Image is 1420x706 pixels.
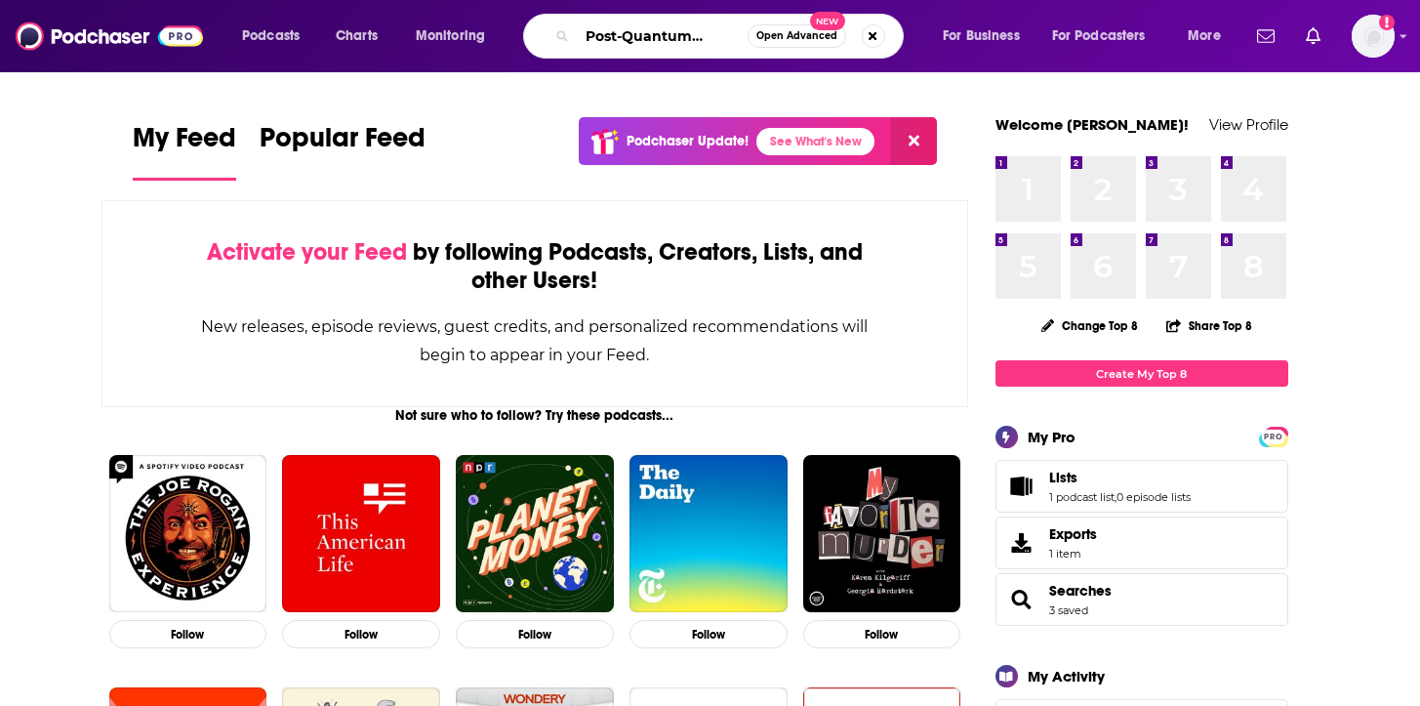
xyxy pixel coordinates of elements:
[1188,22,1221,50] span: More
[756,128,874,155] a: See What's New
[1116,490,1191,504] a: 0 episode lists
[995,360,1288,387] a: Create My Top 8
[1352,15,1395,58] span: Logged in as katiewhorton
[336,22,378,50] span: Charts
[943,22,1020,50] span: For Business
[1379,15,1395,30] svg: Add a profile image
[456,455,614,613] img: Planet Money
[1002,586,1041,613] a: Searches
[416,22,485,50] span: Monitoring
[1049,525,1097,543] span: Exports
[810,12,845,30] span: New
[282,455,440,613] img: This American Life
[577,21,748,52] input: Search podcasts, credits, & more...
[1049,603,1088,617] a: 3 saved
[1209,115,1288,134] a: View Profile
[101,407,969,424] div: Not sure who to follow? Try these podcasts...
[929,21,1044,52] button: open menu
[1028,428,1075,446] div: My Pro
[1249,20,1282,53] a: Show notifications dropdown
[756,31,837,41] span: Open Advanced
[1002,529,1041,557] span: Exports
[995,517,1288,569] a: Exports
[456,620,614,648] button: Follow
[1352,15,1395,58] img: User Profile
[200,312,871,369] div: New releases, episode reviews, guest credits, and personalized recommendations will begin to appe...
[803,620,961,648] button: Follow
[1049,582,1112,600] a: Searches
[207,237,407,267] span: Activate your Feed
[629,620,788,648] button: Follow
[1030,313,1151,338] button: Change Top 8
[1262,429,1285,443] a: PRO
[1049,547,1097,561] span: 1 item
[260,121,426,166] span: Popular Feed
[109,455,267,613] img: The Joe Rogan Experience
[133,121,236,181] a: My Feed
[1298,20,1328,53] a: Show notifications dropdown
[1049,469,1077,486] span: Lists
[1002,473,1041,500] a: Lists
[16,18,203,55] img: Podchaser - Follow, Share and Rate Podcasts
[242,22,300,50] span: Podcasts
[1049,469,1191,486] a: Lists
[1262,430,1285,444] span: PRO
[133,121,236,166] span: My Feed
[282,620,440,648] button: Follow
[1165,307,1253,345] button: Share Top 8
[803,455,961,613] img: My Favorite Murder with Karen Kilgariff and Georgia Hardstark
[260,121,426,181] a: Popular Feed
[228,21,325,52] button: open menu
[323,21,389,52] a: Charts
[748,24,846,48] button: Open AdvancedNew
[200,238,871,295] div: by following Podcasts, Creators, Lists, and other Users!
[1052,22,1146,50] span: For Podcasters
[1049,490,1115,504] a: 1 podcast list
[109,620,267,648] button: Follow
[1174,21,1245,52] button: open menu
[402,21,510,52] button: open menu
[995,460,1288,513] span: Lists
[1115,490,1116,504] span: ,
[995,115,1189,134] a: Welcome [PERSON_NAME]!
[627,133,749,149] p: Podchaser Update!
[629,455,788,613] img: The Daily
[1028,667,1105,685] div: My Activity
[995,573,1288,626] span: Searches
[1352,15,1395,58] button: Show profile menu
[1039,21,1174,52] button: open menu
[542,14,922,59] div: Search podcasts, credits, & more...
